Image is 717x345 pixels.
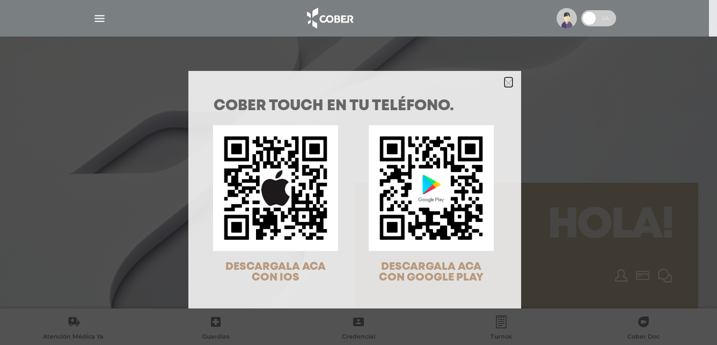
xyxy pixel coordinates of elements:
img: qr-code [213,125,338,250]
button: Close [504,77,513,87]
span: DESCARGALA ACA CON IOS [225,262,326,283]
span: DESCARGALA ACA CON GOOGLE PLAY [379,262,484,283]
img: qr-code [369,125,494,250]
h1: COBER TOUCH en tu teléfono. [214,99,496,114]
